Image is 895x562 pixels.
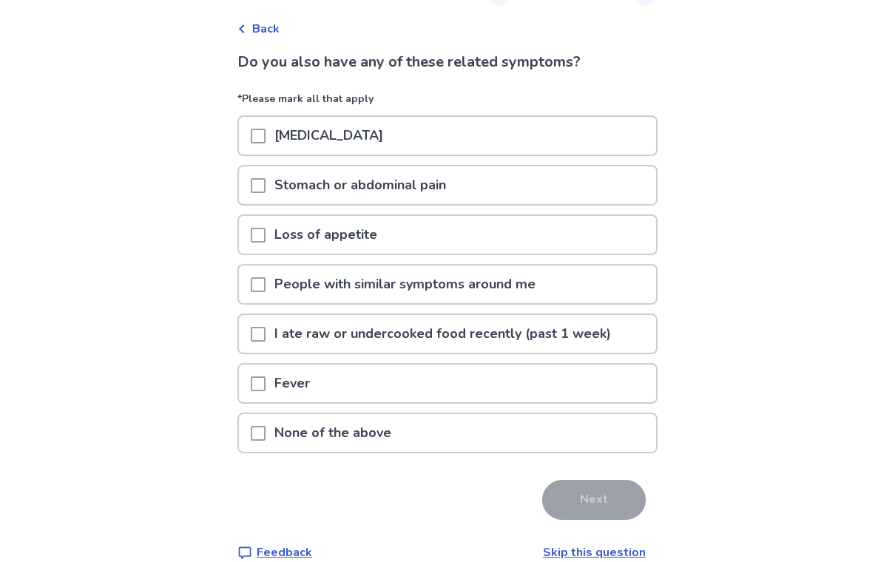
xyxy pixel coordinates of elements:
[266,216,386,254] p: Loss of appetite
[266,365,319,402] p: Fever
[266,265,544,303] p: People with similar symptoms around me
[237,51,658,73] p: Do you also have any of these related symptoms?
[542,480,646,520] button: Next
[252,20,280,38] span: Back
[237,544,312,561] a: Feedback
[543,544,646,561] a: Skip this question
[266,414,400,452] p: None of the above
[266,166,455,204] p: Stomach or abdominal pain
[266,315,620,353] p: I ate raw or undercooked food recently (past 1 week)
[237,91,658,115] p: *Please mark all that apply
[266,117,392,155] p: [MEDICAL_DATA]
[257,544,312,561] p: Feedback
